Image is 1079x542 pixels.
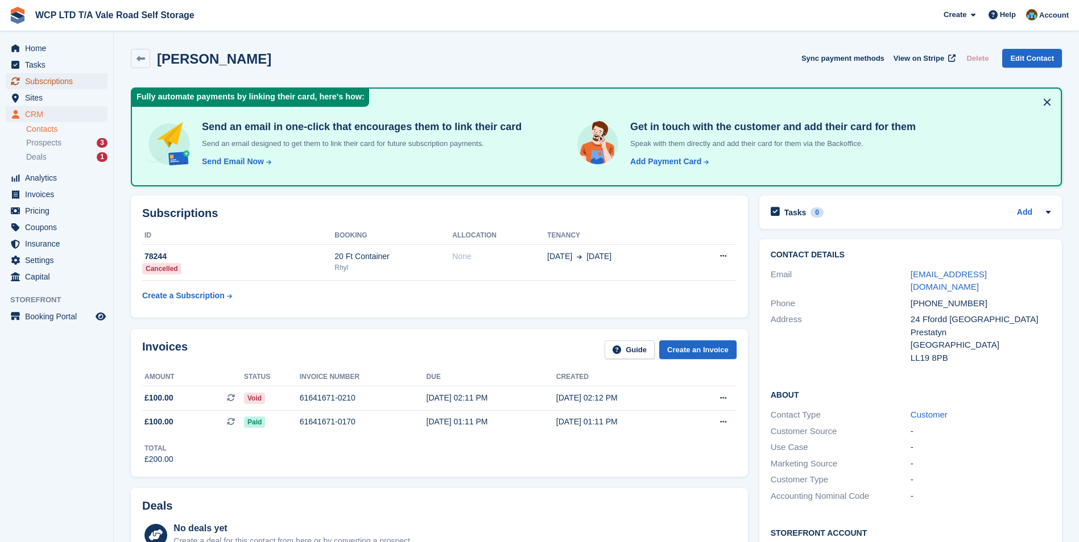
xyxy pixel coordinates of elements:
div: [DATE] 02:12 PM [556,392,686,404]
div: Cancelled [142,263,181,274]
div: 78244 [142,251,334,262]
a: Deals 1 [26,151,108,163]
div: 20 Ft Container [334,251,452,262]
a: menu [6,170,108,186]
span: Void [244,393,265,404]
div: - [911,490,1051,503]
button: Delete [962,49,993,68]
h4: Get in touch with the customer and add their card for them [626,120,916,134]
img: stora-icon-8386f47178a22dfd0bd8f6a31ec36ba5ce8667c1dd55bd0f319d3a0aa187defe.svg [9,7,26,24]
span: Coupons [25,219,93,235]
div: Add Payment Card [630,156,701,168]
span: Prospects [26,137,61,148]
a: menu [6,308,108,324]
th: Status [244,368,300,386]
a: menu [6,90,108,106]
div: Total [144,443,173,453]
h2: Deals [142,499,172,512]
div: Fully automate payments by linking their card, here's how: [132,89,369,107]
th: Due [427,368,556,386]
a: Edit Contact [1002,49,1062,68]
div: Prestatyn [911,326,1051,339]
a: menu [6,73,108,89]
a: Add Payment Card [626,156,710,168]
span: Settings [25,252,93,268]
span: Subscriptions [25,73,93,89]
span: Capital [25,269,93,285]
a: menu [6,236,108,252]
h2: Invoices [142,340,188,359]
span: Storefront [10,294,113,306]
div: 24 Ffordd [GEOGRAPHIC_DATA] [911,313,1051,326]
div: 0 [811,207,824,218]
img: get-in-touch-e3e95b6451f4e49772a6039d3abdde126589d6f45a760754adfa51be33bf0f70.svg [574,120,621,167]
div: Address [771,313,911,364]
div: None [452,251,547,262]
h2: Tasks [784,207,807,218]
span: CRM [25,106,93,122]
span: Sites [25,90,93,106]
h2: Storefront Account [771,527,1051,538]
th: Created [556,368,686,386]
a: Preview store [94,310,108,323]
h2: Subscriptions [142,207,737,220]
span: £100.00 [144,416,173,428]
h4: Send an email in one-click that encourages them to link their card [197,120,522,134]
div: Email [771,268,911,294]
div: [GEOGRAPHIC_DATA] [911,339,1051,352]
a: [EMAIL_ADDRESS][DOMAIN_NAME] [911,269,987,292]
th: Tenancy [547,227,685,245]
div: Customer Type [771,473,911,486]
th: ID [142,227,334,245]
div: - [911,457,1051,470]
th: Allocation [452,227,547,245]
a: Create a Subscription [142,285,232,306]
a: View on Stripe [889,49,958,68]
div: Contact Type [771,408,911,422]
img: send-email-b5881ef4c8f827a638e46e229e590028c7e36e3a6c99d2365469aff88783de13.svg [146,120,193,168]
span: Insurance [25,236,93,252]
div: - [911,473,1051,486]
div: [DATE] 01:11 PM [556,416,686,428]
div: [DATE] 02:11 PM [427,392,556,404]
div: Phone [771,297,911,310]
div: Accounting Nominal Code [771,490,911,503]
div: Send Email Now [202,156,264,168]
a: Create an Invoice [659,340,737,359]
a: Customer [911,410,948,419]
div: LL19 8PB [911,352,1051,365]
p: Speak with them directly and add their card for them via the Backoffice. [626,138,916,149]
a: menu [6,219,108,235]
h2: [PERSON_NAME] [157,51,271,66]
div: 3 [97,138,108,148]
span: Pricing [25,203,93,219]
a: menu [6,57,108,73]
h2: Contact Details [771,251,1051,260]
div: 1 [97,152,108,162]
span: Create [944,9,966,20]
div: Marketing Source [771,457,911,470]
span: [DATE] [586,251,611,262]
th: Amount [142,368,244,386]
a: Contacts [26,124,108,135]
div: Customer Source [771,425,911,438]
div: - [911,425,1051,438]
span: £100.00 [144,392,173,404]
a: menu [6,203,108,219]
span: Tasks [25,57,93,73]
span: [DATE] [547,251,572,262]
a: Guide [605,340,655,359]
p: Send an email designed to get them to link their card for future subscription payments. [197,138,522,149]
a: Prospects 3 [26,137,108,149]
a: menu [6,252,108,268]
div: Create a Subscription [142,290,225,302]
span: Paid [244,416,265,428]
span: Booking Portal [25,308,93,324]
span: Analytics [25,170,93,186]
div: 61641671-0170 [300,416,427,428]
button: Sync payment methods [801,49,884,68]
div: Rhyl [334,262,452,273]
h2: About [771,389,1051,400]
div: No deals yet [173,522,412,535]
a: menu [6,269,108,285]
